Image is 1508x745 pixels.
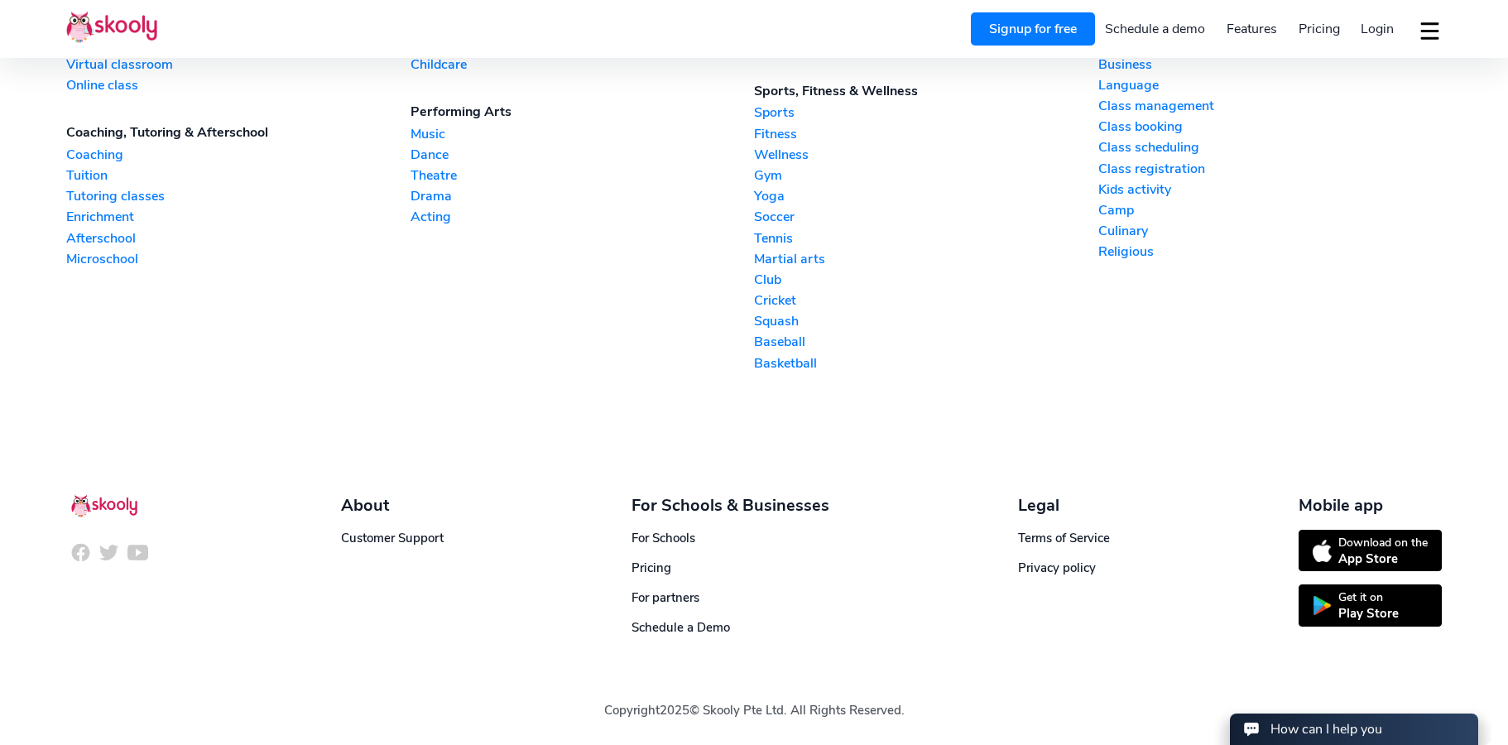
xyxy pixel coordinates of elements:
[411,187,755,205] a: Drama
[754,333,1098,351] a: Baseball
[1098,97,1443,115] a: Class management
[1098,76,1443,94] a: Language
[66,146,411,164] a: Coaching
[1018,530,1110,546] a: Terms of Service
[1098,180,1443,199] a: Kids activity
[1098,222,1443,240] a: Culinary
[411,146,755,164] a: Dance
[632,530,695,546] a: For Schools
[66,187,411,205] a: Tutoring classes
[411,103,755,121] div: Performing Arts
[754,354,1098,372] a: Basketball
[66,229,411,248] a: Afterschool
[127,542,148,563] img: icon-youtube
[66,123,411,142] div: Coaching, Tutoring & Afterschool
[411,55,755,74] a: Childcare
[71,494,137,517] img: Skooly
[1299,20,1340,38] span: Pricing
[70,542,91,563] img: icon-facebook
[1018,494,1110,517] div: Legal
[66,636,1442,745] div: Copyright © Skooly Pte Ltd. All Rights Reserved.
[1338,605,1399,622] div: Play Store
[971,12,1095,46] a: Signup for free
[660,702,689,719] span: 2025
[411,125,755,143] a: Music
[632,494,829,517] div: For Schools & Businesses
[754,312,1098,330] a: Squash
[341,494,444,517] div: About
[754,146,1098,164] a: Wellness
[411,166,755,185] a: Theatre
[1338,589,1399,605] div: Get it on
[1313,596,1332,615] img: icon-playstore
[98,542,119,563] img: icon-twitter
[1299,494,1442,517] div: Mobile app
[1098,243,1443,261] a: Religious
[632,619,730,636] a: Schedule a Demo
[1338,550,1428,567] div: App Store
[754,208,1098,226] a: Soccer
[1350,16,1405,42] a: Login
[1216,16,1288,42] a: Features
[754,166,1098,185] a: Gym
[754,229,1098,248] a: Tennis
[1098,118,1443,136] a: Class booking
[1361,20,1394,38] span: Login
[1018,560,1096,576] a: Privacy policy
[754,125,1098,143] a: Fitness
[754,250,1098,268] a: Martial arts
[754,187,1098,205] a: Yoga
[66,208,411,226] a: Enrichment
[1095,16,1217,42] a: Schedule a demo
[66,55,411,74] a: Virtual classroom
[66,166,411,185] a: Tuition
[66,250,411,268] a: Microschool
[411,208,755,226] a: Acting
[1299,584,1442,627] a: Get it onPlay Store
[1288,16,1351,42] a: Pricing
[66,76,411,94] a: Online class
[754,103,1098,122] a: Sports
[632,560,671,576] a: Pricing
[1098,55,1443,74] a: Business
[1098,160,1443,178] a: Class registration
[632,589,699,606] a: For partners
[754,82,1098,100] div: Sports, Fitness & Wellness
[1338,535,1428,550] div: Download on the
[1299,530,1442,572] a: Download on theApp Store
[66,11,157,43] img: Skooly
[1098,201,1443,219] a: Camp
[754,291,1098,310] a: Cricket
[754,271,1098,289] a: Club
[1313,540,1332,562] img: icon-appstore
[1098,138,1443,156] a: Class scheduling
[341,530,444,546] a: Customer Support
[1418,12,1442,50] button: dropdown menu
